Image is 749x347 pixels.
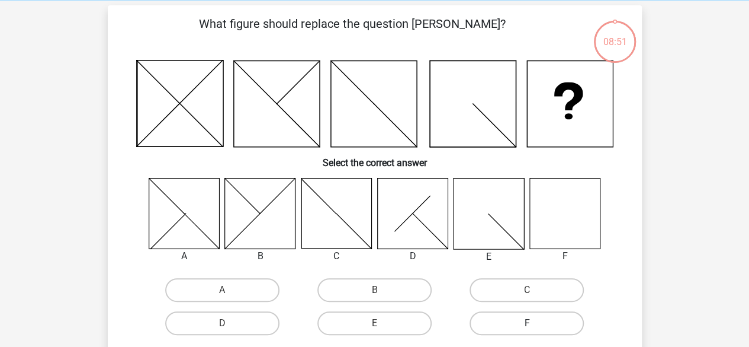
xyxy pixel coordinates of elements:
div: F [520,249,610,263]
div: E [444,250,533,264]
h6: Select the correct answer [127,148,623,168]
label: B [317,278,432,302]
div: A [140,249,229,263]
div: C [292,249,381,263]
label: E [317,311,432,335]
label: D [165,311,279,335]
div: 08:51 [593,20,637,49]
label: F [470,311,584,335]
div: D [368,249,458,263]
label: A [165,278,279,302]
p: What figure should replace the question [PERSON_NAME]? [127,15,578,50]
div: B [216,249,305,263]
label: C [470,278,584,302]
